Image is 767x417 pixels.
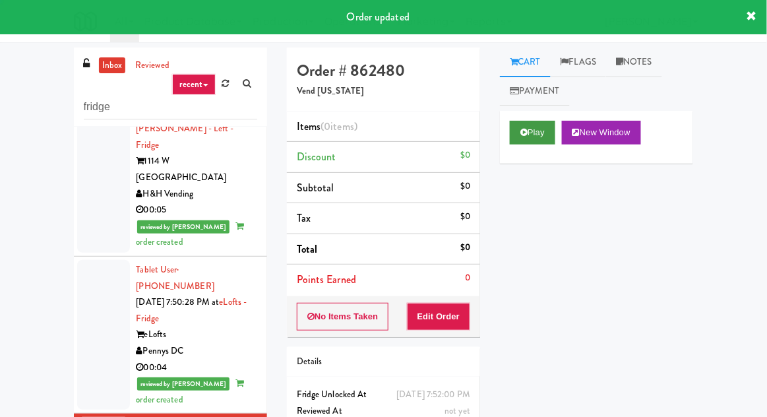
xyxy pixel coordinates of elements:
span: reviewed by [PERSON_NAME] [137,220,230,234]
span: · [PHONE_NUMBER] [137,263,214,292]
span: Order updated [347,9,410,24]
a: Flags [551,48,607,77]
ng-pluralize: items [331,119,355,134]
button: Play [510,121,555,144]
a: reviewed [132,57,173,74]
button: Edit Order [407,303,471,331]
div: 0 [465,270,470,286]
span: Subtotal [297,180,334,195]
span: Points Earned [297,272,356,287]
a: Notes [606,48,662,77]
span: [DATE] 7:50:28 PM at [137,296,220,308]
div: 00:05 [137,202,257,218]
a: 1114 W [PERSON_NAME] - Left - Fridge [137,106,245,151]
div: Details [297,354,470,370]
span: Tax [297,210,311,226]
span: Items [297,119,357,134]
button: New Window [562,121,641,144]
input: Search vision orders [84,95,257,119]
span: reviewed by [PERSON_NAME] [137,377,230,391]
div: 1114 W [GEOGRAPHIC_DATA] [137,153,257,185]
a: Cart [500,48,551,77]
a: Tablet User· [PHONE_NUMBER] [137,263,214,292]
h5: Vend [US_STATE] [297,86,470,96]
li: Tablet User· [PHONE_NUMBER][DATE] 7:50:28 PM ateLofts - FridgeeLoftsPennys DC00:04reviewed by [PE... [74,257,267,414]
div: eLofts [137,327,257,343]
div: $0 [460,208,470,225]
a: eLofts - Fridge [137,296,247,325]
span: (0 ) [321,119,357,134]
a: recent [172,74,216,95]
span: order created [137,377,244,406]
li: Tablet User· [PHONE_NUMBER][DATE] 7:46:29 PM at1114 W [PERSON_NAME] - Left - Fridge1114 W [GEOGRA... [74,67,267,257]
div: $0 [460,147,470,164]
div: $0 [460,240,470,256]
a: Payment [500,77,570,106]
span: not yet [445,404,470,417]
a: inbox [99,57,126,74]
span: Discount [297,149,336,164]
div: [DATE] 7:52:00 PM [396,387,470,403]
button: No Items Taken [297,303,389,331]
div: Fridge Unlocked At [297,387,470,403]
span: Total [297,241,318,257]
div: Pennys DC [137,343,257,360]
h4: Order # 862480 [297,62,470,79]
div: $0 [460,178,470,195]
div: H&H Vending [137,186,257,203]
div: 00:04 [137,360,257,376]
